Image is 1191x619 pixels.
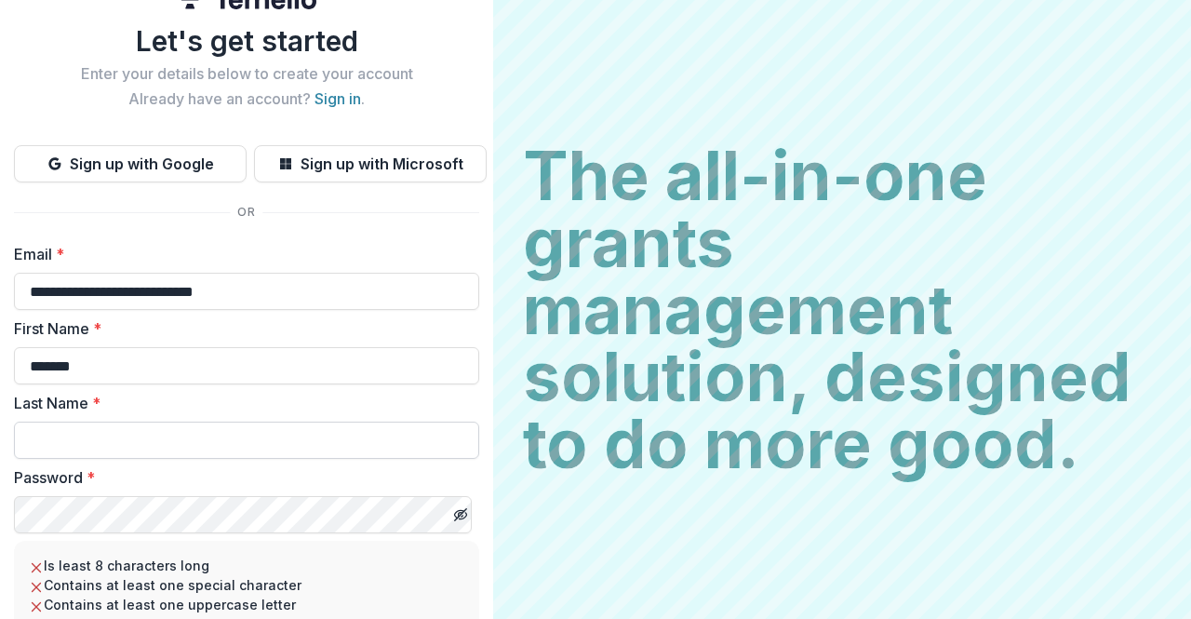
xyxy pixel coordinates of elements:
li: Is least 8 characters long [29,556,464,575]
button: Toggle password visibility [446,500,475,530]
li: Contains at least one special character [29,575,464,595]
h2: Already have an account? . [14,90,479,108]
label: Password [14,466,468,489]
button: Sign up with Google [14,145,247,182]
h2: Enter your details below to create your account [14,65,479,83]
label: Last Name [14,392,468,414]
label: First Name [14,317,468,340]
label: Email [14,243,468,265]
h1: Let's get started [14,24,479,58]
a: Sign in [314,89,361,108]
button: Sign up with Microsoft [254,145,487,182]
li: Contains at least one uppercase letter [29,595,464,614]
